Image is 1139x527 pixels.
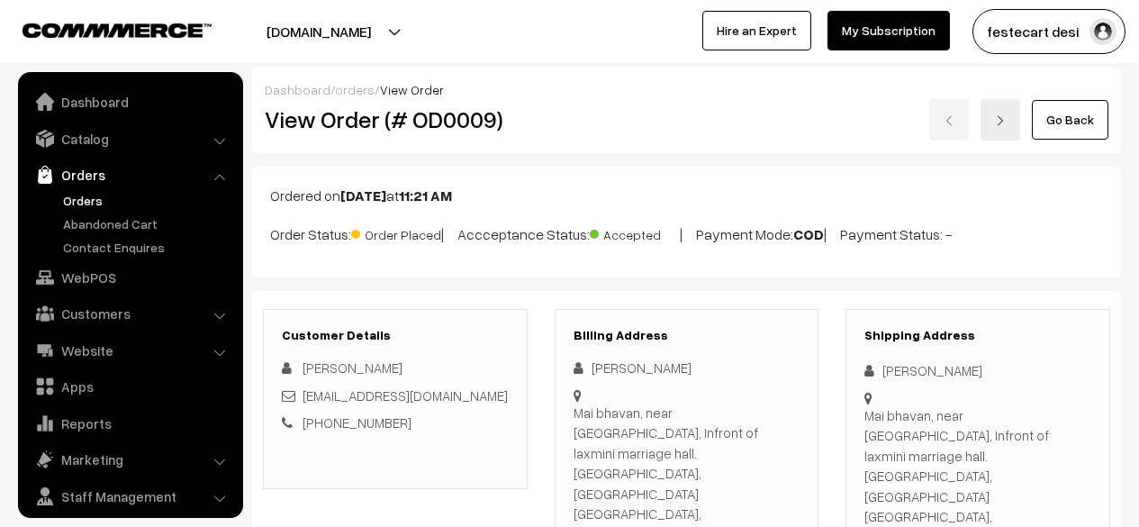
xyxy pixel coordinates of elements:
[303,414,411,431] a: [PHONE_NUMBER]
[59,214,237,233] a: Abandoned Cart
[265,105,528,133] h2: View Order (# OD0009)
[270,185,1103,206] p: Ordered on at
[23,86,237,118] a: Dashboard
[340,186,386,204] b: [DATE]
[972,9,1125,54] button: festecart desi
[380,82,444,97] span: View Order
[303,359,402,376] span: [PERSON_NAME]
[574,358,800,378] div: [PERSON_NAME]
[23,23,212,37] img: COMMMERCE
[351,221,441,244] span: Order Placed
[590,221,680,244] span: Accepted
[827,11,950,50] a: My Subscription
[303,387,508,404] a: [EMAIL_ADDRESS][DOMAIN_NAME]
[1032,100,1108,140] a: Go Back
[265,82,330,97] a: Dashboard
[23,297,237,330] a: Customers
[23,407,237,440] a: Reports
[23,159,237,191] a: Orders
[995,115,1006,126] img: right-arrow.png
[203,9,434,54] button: [DOMAIN_NAME]
[23,123,237,155] a: Catalog
[23,370,237,403] a: Apps
[399,186,452,204] b: 11:21 AM
[59,191,237,210] a: Orders
[702,11,811,50] a: Hire an Expert
[23,443,237,476] a: Marketing
[23,480,237,513] a: Staff Management
[1089,18,1116,45] img: user
[335,82,375,97] a: orders
[864,360,1091,381] div: [PERSON_NAME]
[23,261,237,294] a: WebPOS
[793,225,824,243] b: COD
[574,328,800,343] h3: Billing Address
[270,221,1103,245] p: Order Status: | Accceptance Status: | Payment Mode: | Payment Status: -
[23,334,237,367] a: Website
[864,328,1091,343] h3: Shipping Address
[23,18,180,40] a: COMMMERCE
[59,238,237,257] a: Contact Enquires
[265,80,1108,99] div: / /
[282,328,509,343] h3: Customer Details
